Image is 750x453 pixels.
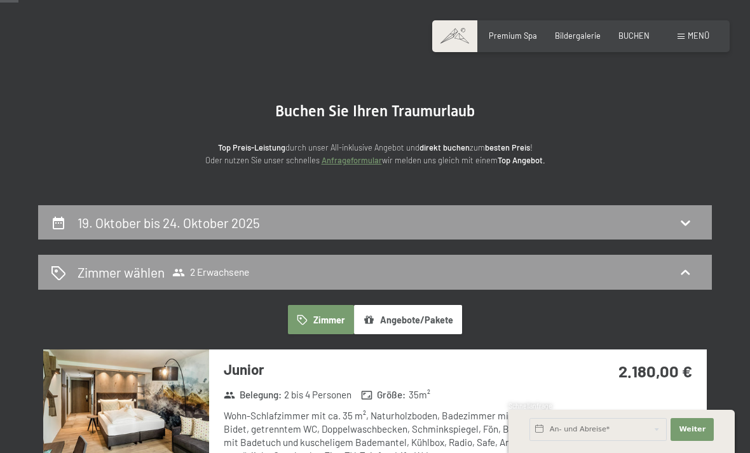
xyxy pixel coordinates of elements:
[507,428,510,436] span: 1
[78,215,260,231] h2: 19. Oktober bis 24. Oktober 2025
[508,402,552,410] span: Schnellanfrage
[489,30,537,41] a: Premium Spa
[121,141,629,167] p: durch unser All-inklusive Angebot und zum ! Oder nutzen Sie unser schnelles wir melden uns gleich...
[618,361,692,381] strong: 2.180,00 €
[78,263,165,281] h2: Zimmer wählen
[688,30,709,41] span: Menü
[288,305,354,334] button: Zimmer
[409,388,430,402] span: 35 m²
[555,30,601,41] a: Bildergalerie
[485,142,530,152] strong: besten Preis
[361,388,406,402] strong: Größe :
[679,424,706,435] span: Weiter
[419,142,470,152] strong: direkt buchen
[252,257,357,269] span: Einwilligung Marketing*
[498,155,545,165] strong: Top Angebot.
[354,305,462,334] button: Angebote/Pakete
[172,266,249,279] span: 2 Erwachsene
[275,102,475,120] span: Buchen Sie Ihren Traumurlaub
[224,388,282,402] strong: Belegung :
[218,142,285,152] strong: Top Preis-Leistung
[322,155,382,165] a: Anfrageformular
[284,388,351,402] span: 2 bis 4 Personen
[618,30,650,41] a: BUCHEN
[671,418,714,441] button: Weiter
[224,360,557,379] h3: Junior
